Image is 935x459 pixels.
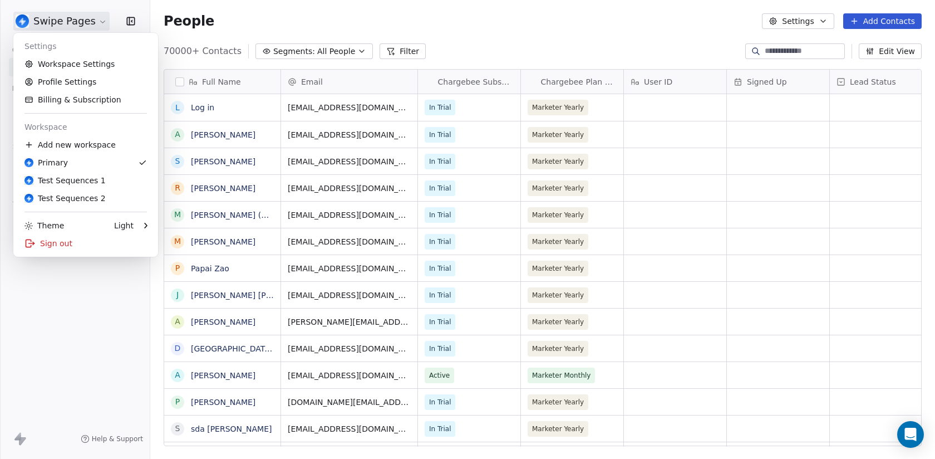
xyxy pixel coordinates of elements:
img: user_01J93QE9VH11XXZQZDP4TWZEES.jpg [24,176,33,185]
div: Add new workspace [18,136,154,154]
div: Theme [24,220,64,231]
div: Settings [18,37,154,55]
div: Test Sequences 1 [24,175,106,186]
div: Sign out [18,235,154,252]
div: Light [114,220,134,231]
div: Test Sequences 2 [24,193,106,204]
div: Primary [24,157,68,168]
div: Workspace [18,118,154,136]
a: Profile Settings [18,73,154,91]
img: user_01J93QE9VH11XXZQZDP4TWZEES.jpg [24,158,33,167]
a: Workspace Settings [18,55,154,73]
a: Billing & Subscription [18,91,154,109]
img: user_01J93QE9VH11XXZQZDP4TWZEES.jpg [24,194,33,203]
